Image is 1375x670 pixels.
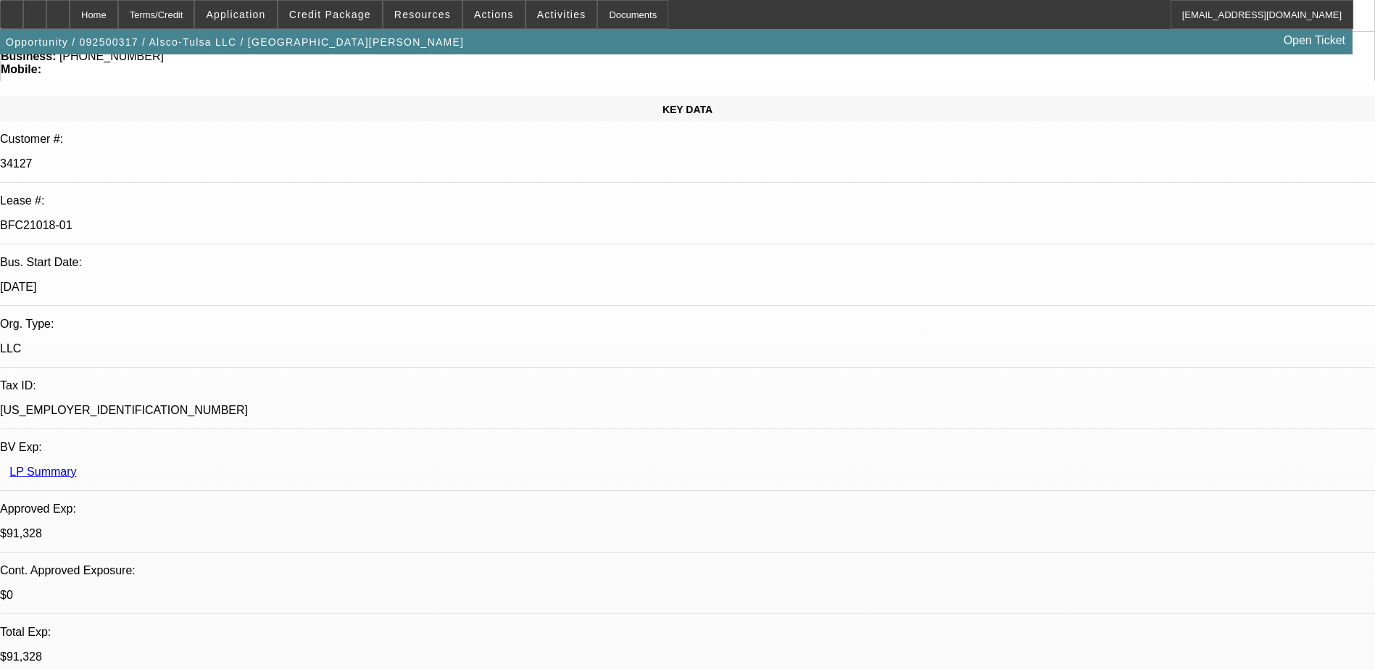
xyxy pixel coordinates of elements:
[394,9,451,20] span: Resources
[662,104,713,115] span: KEY DATA
[9,466,76,478] a: LP Summary
[6,36,464,48] span: Opportunity / 092500317 / Alsco-Tulsa LLC / [GEOGRAPHIC_DATA][PERSON_NAME]
[463,1,525,28] button: Actions
[289,9,371,20] span: Credit Package
[383,1,462,28] button: Resources
[195,1,276,28] button: Application
[1,63,41,75] strong: Mobile:
[278,1,382,28] button: Credit Package
[474,9,514,20] span: Actions
[537,9,586,20] span: Activities
[526,1,597,28] button: Activities
[206,9,265,20] span: Application
[1278,28,1351,53] a: Open Ticket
